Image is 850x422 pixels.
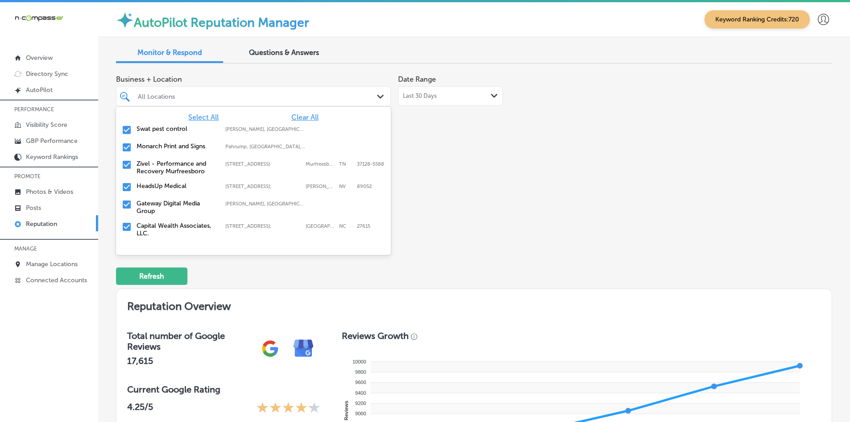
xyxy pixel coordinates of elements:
[306,184,335,189] label: Henderson
[225,223,301,229] label: 8319 Six Forks Rd ste 105;
[134,15,309,30] label: AutoPilot Reputation Manager
[26,153,78,161] p: Keyword Rankings
[344,401,349,420] text: Reviews
[306,161,335,167] label: Murfreesboro
[339,161,352,167] label: TN
[355,380,366,385] tspan: 9600
[137,222,216,237] label: Capital Wealth Associates, LLC.
[26,70,68,78] p: Directory Sync
[26,260,78,268] p: Manage Locations
[26,137,78,145] p: GBP Performance
[116,11,134,29] img: autopilot-icon
[225,184,301,189] label: 2610 W Horizon Ridge Pkwy #103;
[137,48,202,57] span: Monitor & Respond
[398,75,436,84] label: Date Range
[116,289,832,320] h2: Reputation Overview
[188,113,219,121] span: Select All
[26,54,53,62] p: Overview
[225,161,301,167] label: 1144 Fortress Blvd Suite E
[26,276,87,284] p: Connected Accounts
[705,10,810,29] span: Keyword Ranking Credits: 720
[257,401,320,415] div: 4.25 Stars
[342,330,409,341] h3: Reviews Growth
[116,75,391,84] span: Business + Location
[137,182,216,190] label: HeadsUp Medical
[306,223,335,229] label: Raleigh
[249,48,319,57] span: Questions & Answers
[355,390,366,396] tspan: 9400
[225,201,305,207] label: Troy, IL, USA | Shiloh, IL, USA | Swansea, IL, USA | Bethalto, IL, USA | O'Fallon, IL, USA | St J...
[137,125,216,133] label: Swat pest control
[253,332,287,365] img: gPZS+5FD6qPJAAAAABJRU5ErkJggg==
[127,330,253,352] h3: Total number of Google Reviews
[127,384,320,395] h3: Current Google Rating
[225,126,305,132] label: Gilliam, LA, USA | Hosston, LA, USA | Eastwood, LA, USA | Blanchard, LA, USA | Shreveport, LA, US...
[26,188,73,196] p: Photos & Videos
[291,113,319,121] span: Clear All
[339,223,352,229] label: NC
[355,369,366,375] tspan: 9800
[137,160,216,175] label: Zivel - Performance and Recovery Murfreesboro
[287,332,320,365] img: e7ababfa220611ac49bdb491a11684a6.png
[26,121,67,129] p: Visibility Score
[14,14,63,22] img: 660ab0bf-5cc7-4cb8-ba1c-48b5ae0f18e60NCTV_CLogo_TV_Black_-500x88.png
[225,144,305,150] label: Pahrump, NV, USA | Whitney, NV, USA | Mesquite, NV, USA | Paradise, NV, USA | Henderson, NV, USA ...
[26,204,41,212] p: Posts
[403,92,437,100] span: Last 30 Days
[355,401,366,406] tspan: 9200
[116,267,187,285] button: Refresh
[26,220,57,228] p: Reputation
[127,355,253,366] h2: 17,615
[339,184,352,189] label: NV
[127,401,153,415] p: 4.25 /5
[355,411,366,416] tspan: 9000
[357,161,384,167] label: 37128-5588
[137,142,216,150] label: Monarch Print and Signs
[138,92,378,100] div: All Locations
[26,86,53,94] p: AutoPilot
[357,223,370,229] label: 27615
[352,359,366,364] tspan: 10000
[357,184,372,189] label: 89052
[137,200,216,215] label: Gateway Digital Media Group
